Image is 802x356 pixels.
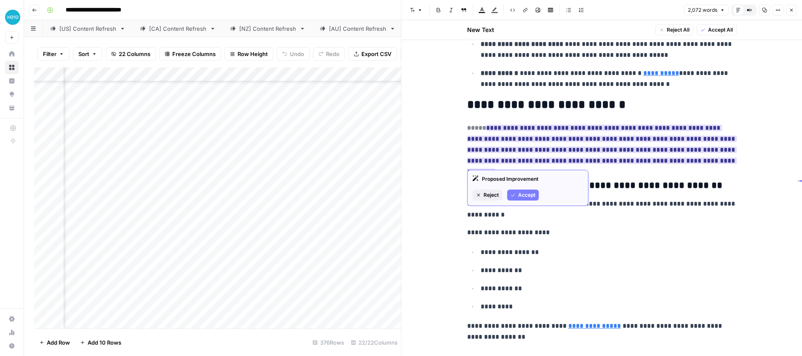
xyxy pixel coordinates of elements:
[313,47,345,61] button: Redo
[518,191,535,199] span: Accept
[348,336,401,349] div: 22/22 Columns
[688,6,717,14] span: 2,072 words
[697,24,737,35] button: Accept All
[5,10,20,25] img: XeroOps Logo
[473,190,502,201] button: Reject
[119,50,150,58] span: 22 Columns
[47,338,70,347] span: Add Row
[5,47,19,61] a: Home
[5,312,19,326] a: Settings
[313,20,403,37] a: [AU] Content Refresh
[223,20,313,37] a: [NZ] Content Refresh
[88,338,121,347] span: Add 10 Rows
[348,47,397,61] button: Export CSV
[73,47,102,61] button: Sort
[159,47,221,61] button: Freeze Columns
[34,336,75,349] button: Add Row
[667,26,690,34] span: Reject All
[277,47,310,61] button: Undo
[507,190,539,201] button: Accept
[467,26,494,34] h2: New Text
[43,50,56,58] span: Filter
[5,61,19,74] a: Browse
[309,336,348,349] div: 376 Rows
[5,88,19,101] a: Opportunities
[708,26,733,34] span: Accept All
[238,50,268,58] span: Row Height
[326,50,340,58] span: Redo
[684,5,729,16] button: 2,072 words
[5,339,19,353] button: Help + Support
[37,47,70,61] button: Filter
[5,101,19,115] a: Your Data
[75,336,126,349] button: Add 10 Rows
[225,47,273,61] button: Row Height
[43,20,133,37] a: [US] Content Refresh
[106,47,156,61] button: 22 Columns
[59,24,116,33] div: [US] Content Refresh
[361,50,391,58] span: Export CSV
[239,24,296,33] div: [NZ] Content Refresh
[78,50,89,58] span: Sort
[655,24,693,35] button: Reject All
[290,50,304,58] span: Undo
[5,74,19,88] a: Insights
[133,20,223,37] a: [CA] Content Refresh
[172,50,216,58] span: Freeze Columns
[5,326,19,339] a: Usage
[329,24,386,33] div: [AU] Content Refresh
[484,191,499,199] span: Reject
[149,24,206,33] div: [CA] Content Refresh
[5,7,19,28] button: Workspace: XeroOps
[473,175,583,183] div: Proposed Improvement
